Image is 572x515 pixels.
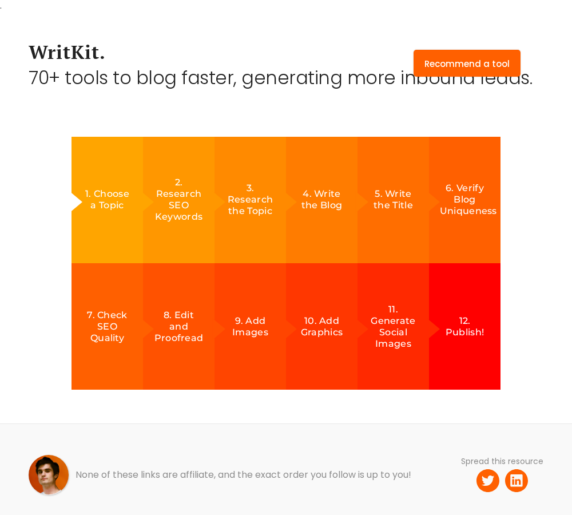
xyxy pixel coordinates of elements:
[82,188,133,211] div: 1. Choose a Topic
[154,177,204,223] div: 2. Research SEO Keywords
[297,188,347,211] div: 4. Write the Blog
[440,315,490,338] div: 12. Publish!
[368,304,419,350] div: 11. Generate Social Images
[225,183,276,217] div: 3. Research the Topic
[440,183,490,217] div: 6. Verify Blog Uniqueness
[76,469,411,481] div: None of these links are affiliate, and the exact order you follow is up to you!
[82,310,133,344] div: 7. Check SEO Quality
[368,188,419,211] div: 5. Write the Title
[297,315,347,338] div: 10. Add Graphics
[29,46,106,58] a: WritKit.
[29,72,532,84] div: 70+ tools to blog faster, generating more inbound leads.
[461,455,543,467] div: Spread this resource
[154,310,204,344] div: 8. Edit and Proofread
[225,315,276,338] div: 9. Add Images
[414,50,521,77] a: Recommend a tool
